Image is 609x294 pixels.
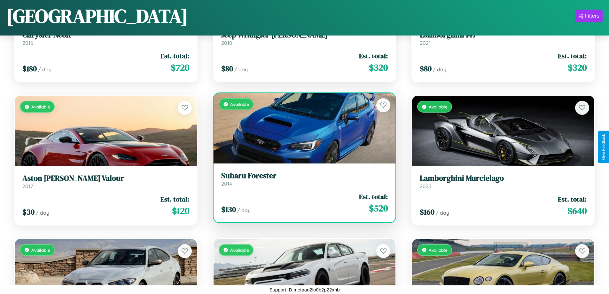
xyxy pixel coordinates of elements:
a: Chrysler Neon2016 [22,30,189,46]
span: Est. total: [160,195,189,204]
h3: Aston [PERSON_NAME] Valour [22,174,189,183]
span: $ 320 [568,61,587,74]
h3: Lamborghini Murcielago [420,174,587,183]
span: / day [433,66,446,73]
span: Est. total: [558,195,587,204]
span: $ 520 [369,202,388,215]
a: Jeep Wrangler [PERSON_NAME]2018 [221,30,388,46]
span: Available [230,101,249,107]
span: Est. total: [160,51,189,60]
div: Filters [585,13,599,19]
a: Subaru Forester2014 [221,171,388,187]
span: $ 180 [22,63,37,74]
span: $ 640 [567,204,587,217]
span: Available [230,247,249,253]
a: Lamborghini 1472021 [420,30,587,46]
span: $ 320 [369,61,388,74]
span: Available [31,247,50,253]
span: 2014 [221,180,232,187]
span: 2018 [221,40,232,46]
span: $ 120 [172,204,189,217]
span: 2023 [420,183,431,189]
span: / day [36,210,49,216]
span: Est. total: [359,51,388,60]
span: 2017 [22,183,33,189]
a: Lamborghini Murcielago2023 [420,174,587,189]
span: Est. total: [359,192,388,201]
h1: [GEOGRAPHIC_DATA] [6,3,188,29]
button: Filters [575,10,603,22]
span: $ 30 [22,207,35,217]
span: $ 80 [221,63,233,74]
span: / day [234,66,248,73]
span: / day [237,207,251,213]
div: Give Feedback [601,134,606,160]
span: $ 130 [221,204,236,215]
a: Aston [PERSON_NAME] Valour2017 [22,174,189,189]
span: 2021 [420,40,431,46]
span: $ 80 [420,63,432,74]
span: Available [429,104,448,109]
p: Support ID: metpad2lo0b2p22xhb [269,285,340,294]
span: Available [31,104,50,109]
span: Available [429,247,448,253]
span: Est. total: [558,51,587,60]
span: $ 160 [420,207,434,217]
span: $ 720 [171,61,189,74]
h3: Subaru Forester [221,171,388,180]
span: 2016 [22,40,33,46]
span: / day [436,210,449,216]
span: / day [38,66,51,73]
h3: Jeep Wrangler [PERSON_NAME] [221,30,388,40]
